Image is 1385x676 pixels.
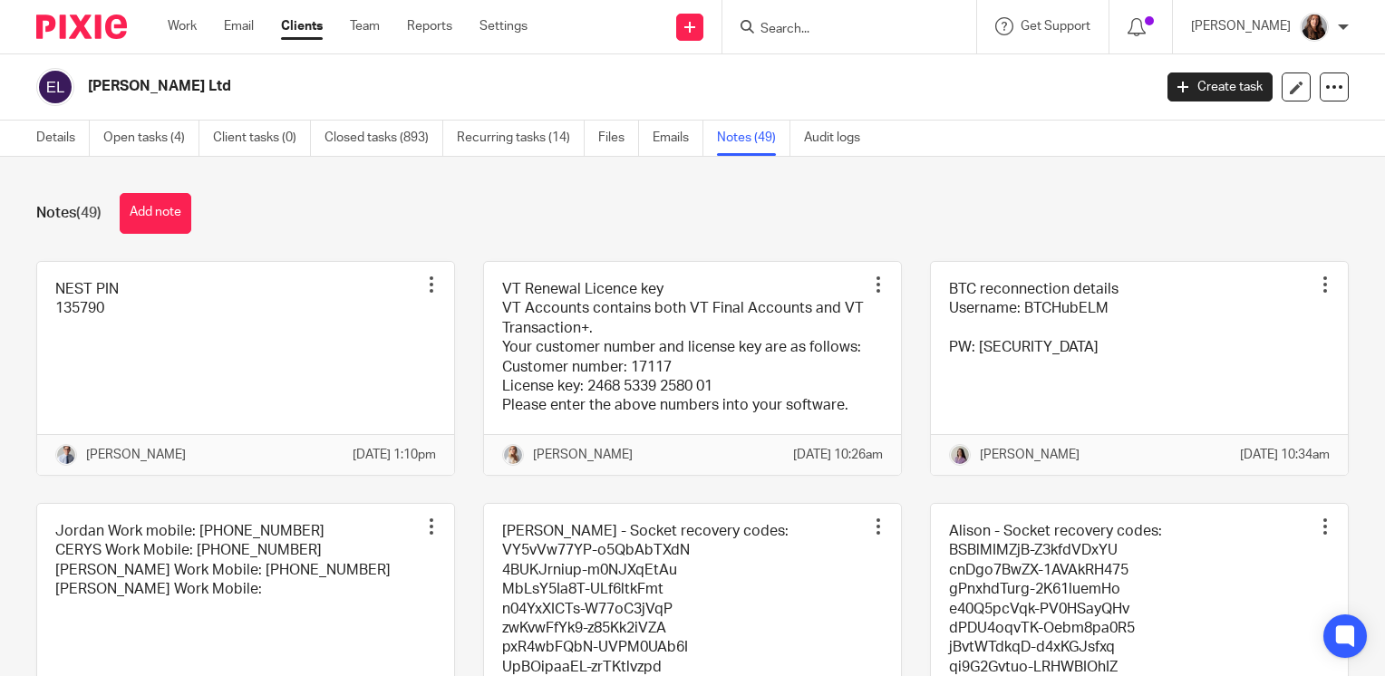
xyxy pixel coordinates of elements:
a: Settings [479,17,528,35]
button: Add note [120,193,191,234]
a: Closed tasks (893) [324,121,443,156]
h2: [PERSON_NAME] Ltd [88,77,930,96]
p: [DATE] 1:10pm [353,446,436,464]
span: (49) [76,206,102,220]
img: Olivia.jpg [949,444,971,466]
img: IMG_9924.jpg [55,444,77,466]
a: Create task [1167,72,1273,101]
a: Files [598,121,639,156]
p: [DATE] 10:34am [1240,446,1330,464]
h1: Notes [36,204,102,223]
a: Client tasks (0) [213,121,311,156]
p: [PERSON_NAME] [533,446,633,464]
p: [DATE] 10:26am [793,446,883,464]
a: Team [350,17,380,35]
a: Recurring tasks (14) [457,121,585,156]
input: Search [759,22,922,38]
a: Email [224,17,254,35]
a: Work [168,17,197,35]
a: Emails [653,121,703,156]
a: Open tasks (4) [103,121,199,156]
p: [PERSON_NAME] [980,446,1080,464]
img: IMG_0011.jpg [1300,13,1329,42]
span: Get Support [1021,20,1090,33]
p: [PERSON_NAME] [1191,17,1291,35]
img: IMG_9968.jpg [502,444,524,466]
img: svg%3E [36,68,74,106]
img: Pixie [36,14,127,39]
a: Details [36,121,90,156]
a: Clients [281,17,323,35]
a: Audit logs [804,121,874,156]
p: [PERSON_NAME] [86,446,186,464]
a: Notes (49) [717,121,790,156]
a: Reports [407,17,452,35]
